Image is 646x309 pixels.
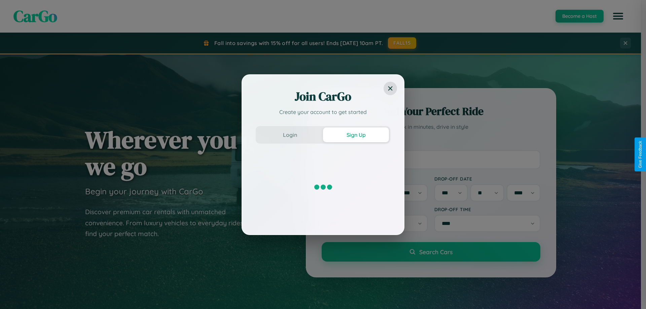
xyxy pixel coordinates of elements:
iframe: Intercom live chat [7,286,23,302]
p: Create your account to get started [256,108,390,116]
button: Login [257,127,323,142]
h2: Join CarGo [256,88,390,105]
button: Sign Up [323,127,389,142]
div: Give Feedback [638,141,643,168]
